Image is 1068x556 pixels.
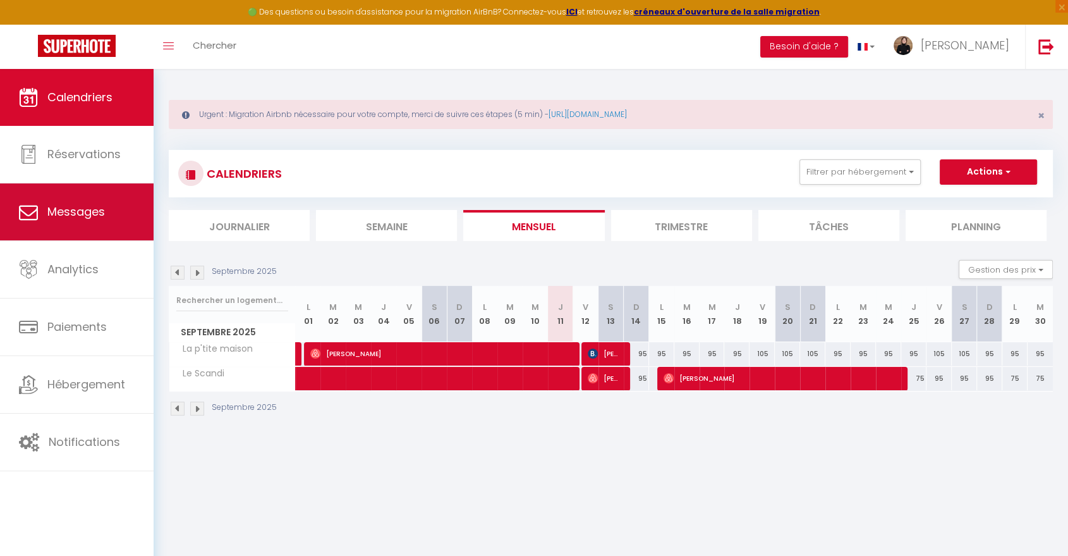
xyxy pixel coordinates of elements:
[921,37,1009,53] span: [PERSON_NAME]
[836,301,840,313] abbr: L
[724,342,749,366] div: 95
[1014,499,1059,547] iframe: Chat
[497,286,523,342] th: 09
[851,342,876,366] div: 95
[911,301,916,313] abbr: J
[212,266,277,278] p: Septembre 2025
[531,301,539,313] abbr: M
[926,286,952,342] th: 26
[608,301,614,313] abbr: S
[674,286,700,342] th: 16
[961,301,967,313] abbr: S
[1028,367,1053,390] div: 75
[624,342,649,366] div: 95
[588,366,621,390] span: [PERSON_NAME]
[549,109,627,120] a: [URL][DOMAIN_NAME]
[876,342,901,366] div: 95
[422,286,447,342] th: 06
[573,286,598,342] th: 12
[775,342,800,366] div: 105
[483,301,487,313] abbr: L
[758,210,899,241] li: Tâches
[734,301,739,313] abbr: J
[381,301,386,313] abbr: J
[986,301,993,313] abbr: D
[1028,286,1053,342] th: 30
[456,301,463,313] abbr: D
[926,342,952,366] div: 105
[634,6,820,17] a: créneaux d'ouverture de la salle migration
[683,301,691,313] abbr: M
[952,367,977,390] div: 95
[463,210,604,241] li: Mensuel
[749,286,775,342] th: 19
[936,301,942,313] abbr: V
[611,210,752,241] li: Trimestre
[169,100,1053,129] div: Urgent : Migration Airbnb nécessaire pour votre compte, merci de suivre ces étapes (5 min) -
[749,342,775,366] div: 105
[176,289,288,312] input: Rechercher un logement...
[193,39,236,52] span: Chercher
[316,210,457,241] li: Semaine
[633,301,640,313] abbr: D
[566,6,578,17] a: ICI
[1013,301,1017,313] abbr: L
[355,301,362,313] abbr: M
[296,286,321,342] th: 01
[1002,286,1028,342] th: 29
[1038,39,1054,54] img: logout
[183,25,246,69] a: Chercher
[799,159,921,185] button: Filtrer par hébergement
[171,367,228,381] span: Le Scandi
[624,367,649,390] div: 95
[506,301,514,313] abbr: M
[38,35,116,57] img: Super Booking
[447,286,472,342] th: 07
[346,286,371,342] th: 03
[169,323,295,342] span: Septembre 2025
[785,301,791,313] abbr: S
[649,286,674,342] th: 15
[396,286,422,342] th: 05
[624,286,649,342] th: 14
[472,286,497,342] th: 08
[171,342,256,356] span: La p'tite maison
[859,301,867,313] abbr: M
[724,286,749,342] th: 18
[660,301,664,313] abbr: L
[700,286,725,342] th: 17
[1002,342,1028,366] div: 95
[203,159,282,188] h3: CALENDRIERS
[775,286,800,342] th: 20
[47,319,107,335] span: Paiements
[810,301,816,313] abbr: D
[977,342,1002,366] div: 95
[47,204,105,219] span: Messages
[320,286,346,342] th: 02
[674,342,700,366] div: 95
[851,286,876,342] th: 23
[901,286,926,342] th: 25
[1028,342,1053,366] div: 95
[800,286,825,342] th: 21
[329,301,337,313] abbr: M
[800,342,825,366] div: 105
[1036,301,1044,313] abbr: M
[588,342,621,366] span: [PERSON_NAME]
[523,286,548,342] th: 10
[825,286,851,342] th: 22
[708,301,715,313] abbr: M
[47,376,125,392] span: Hébergement
[876,286,901,342] th: 24
[901,367,926,390] div: 75
[926,367,952,390] div: 95
[169,210,310,241] li: Journalier
[47,261,99,277] span: Analytics
[583,301,588,313] abbr: V
[664,366,899,390] span: [PERSON_NAME]
[977,367,1002,390] div: 95
[894,36,913,55] img: ...
[47,146,121,162] span: Réservations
